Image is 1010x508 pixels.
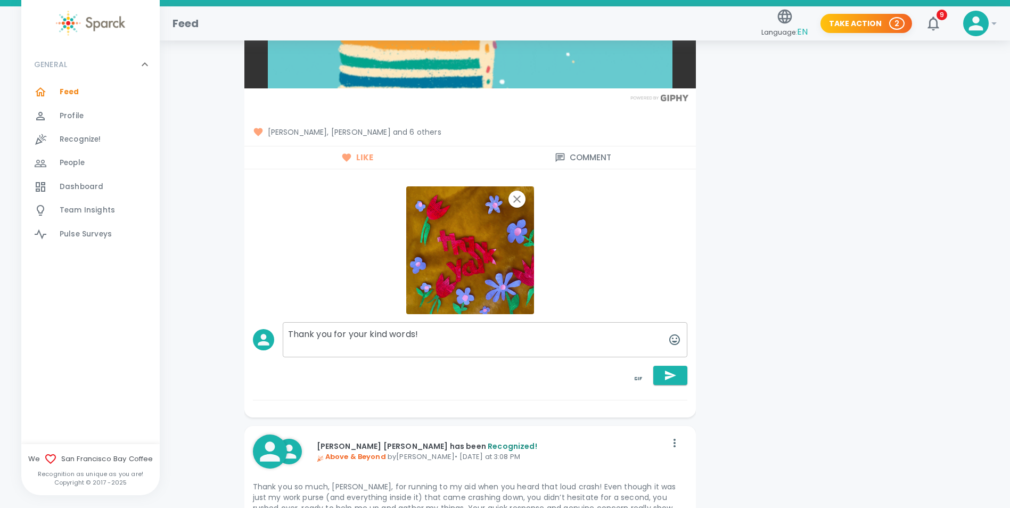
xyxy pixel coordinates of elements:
span: Recognized! [488,441,537,452]
span: 9 [937,10,947,20]
p: Recognition as unique as you are! [21,470,160,478]
span: Pulse Surveys [60,229,112,240]
div: GENERAL [21,48,160,80]
span: Feed [60,87,79,97]
button: Take Action 2 [820,14,912,34]
span: Language: [761,25,808,39]
span: EN [797,26,808,38]
a: Sparck logo [21,11,160,36]
button: toggle password visibility [626,366,651,391]
a: Team Insights [21,199,160,222]
img: Gif from Giphy [406,186,534,314]
button: Comment [470,146,696,169]
a: Dashboard [21,175,160,199]
a: Recognize! [21,128,160,151]
p: by [PERSON_NAME] • [DATE] at 3:08 PM [317,452,666,462]
a: People [21,151,160,175]
span: Above & Beyond [317,452,386,462]
textarea: Thank you for your kind words! [283,322,687,357]
a: Pulse Surveys [21,223,160,246]
p: GENERAL [34,59,67,70]
span: Profile [60,111,84,121]
h1: Feed [173,15,199,32]
span: Recognize! [60,134,101,145]
p: Copyright © 2017 - 2025 [21,478,160,487]
div: GENERAL [21,80,160,250]
span: Team Insights [60,205,115,216]
a: Feed [21,80,160,104]
button: Like [244,146,470,169]
p: [PERSON_NAME] [PERSON_NAME] has been [317,441,666,452]
button: Language:EN [757,5,812,43]
button: 9 [921,11,946,36]
img: Sparck logo [56,11,125,36]
span: [PERSON_NAME], [PERSON_NAME] and 6 others [253,127,687,137]
span: People [60,158,85,168]
a: Profile [21,104,160,128]
span: Dashboard [60,182,103,192]
img: Powered by GIPHY [628,94,692,101]
span: We San Francisco Bay Coffee [21,453,160,465]
p: 2 [894,18,899,29]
